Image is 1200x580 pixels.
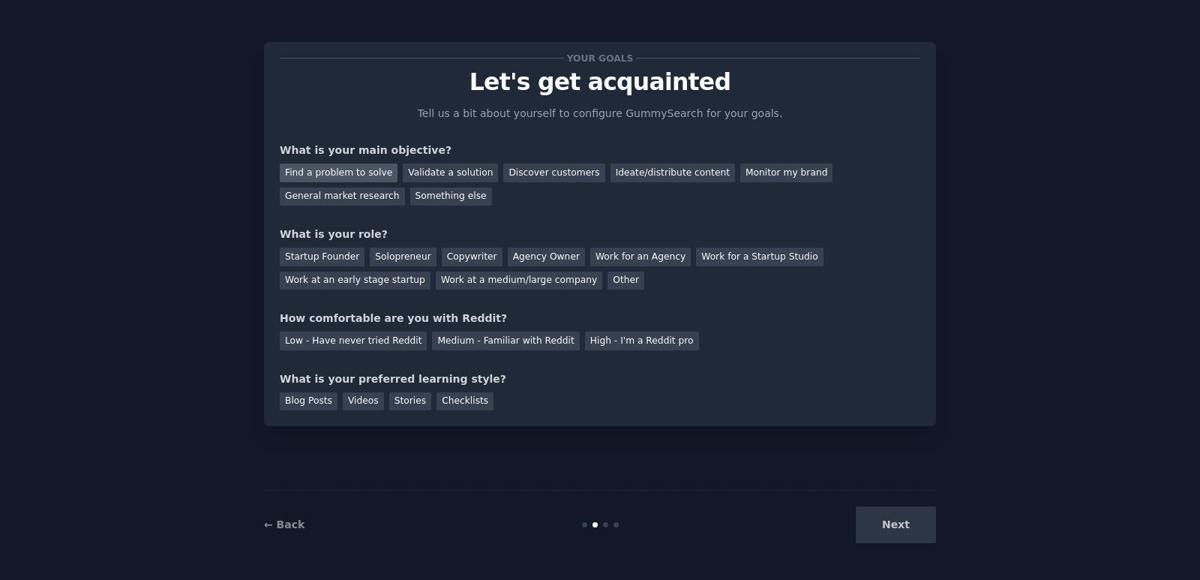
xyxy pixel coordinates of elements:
a: ← Back [264,518,304,530]
div: Find a problem to solve [280,164,397,182]
div: High - I'm a Reddit pro [585,332,699,350]
div: What is your main objective? [280,143,920,158]
div: Work at an early stage startup [280,272,430,290]
div: Startup Founder [280,248,364,266]
div: Solopreneur [370,248,436,266]
div: Monitor my brand [740,164,832,182]
div: General market research [280,188,405,206]
div: Agency Owner [508,248,585,266]
div: Checklists [436,392,493,411]
div: Validate a solution [403,164,498,182]
div: Low - Have never tried Reddit [280,332,427,350]
div: Discover customers [503,164,604,182]
div: Something else [410,188,492,206]
span: Your goals [564,50,636,66]
div: Copywriter [442,248,502,266]
div: Videos [343,392,384,411]
div: Work for a Startup Studio [696,248,823,266]
div: Work for an Agency [590,248,691,266]
div: Medium - Familiar with Reddit [432,332,579,350]
div: How comfortable are you with Reddit? [280,311,920,326]
p: Let's get acquainted [280,69,920,95]
div: Work at a medium/large company [436,272,602,290]
div: What is your role? [280,227,920,242]
div: Ideate/distribute content [610,164,735,182]
p: Tell us a bit about yourself to configure GummySearch for your goals. [411,106,789,122]
div: Blog Posts [280,392,337,411]
div: Stories [389,392,431,411]
div: What is your preferred learning style? [280,371,920,387]
div: Other [607,272,644,290]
